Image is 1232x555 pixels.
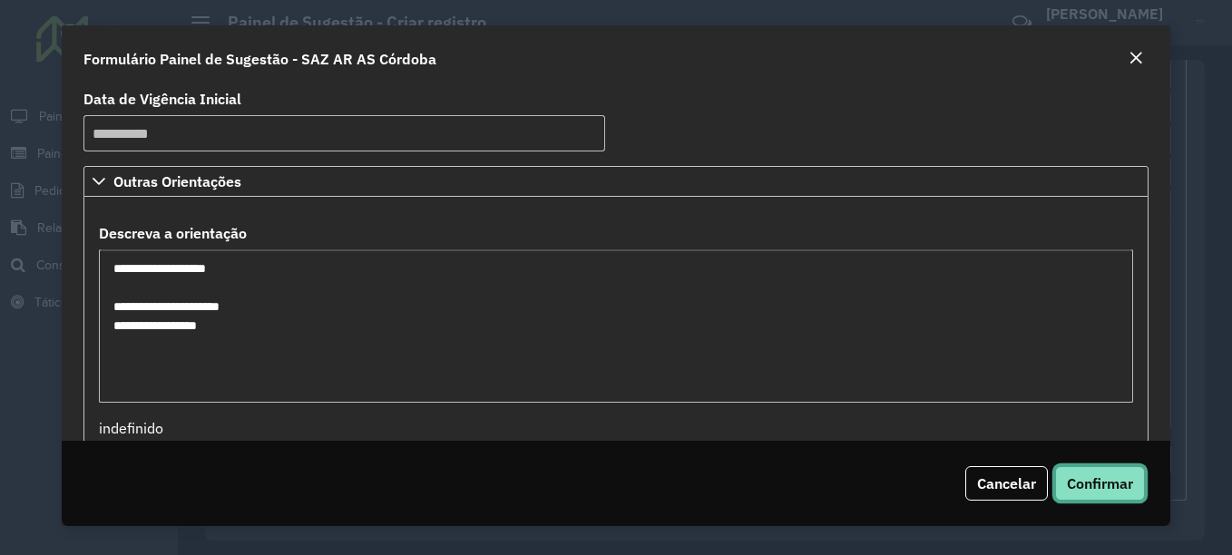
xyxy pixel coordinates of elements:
span: Outras Orientações [113,174,241,189]
span: Cancelar [977,474,1036,492]
div: Outras Orientações [83,197,1149,448]
button: Cerrar [1123,47,1149,71]
span: indefinido [99,419,163,437]
a: Outras Orientações [83,166,1149,197]
font: Data de Vigência Inicial [83,90,241,108]
em: Fechar [1129,51,1143,65]
span: Confirmar [1067,474,1133,492]
h4: Formulário Painel de Sugestão - SAZ AR AS Córdoba [83,48,436,70]
font: Descreva a orientação [99,224,247,242]
button: Cancelar [965,466,1048,501]
button: Confirmar [1055,466,1145,501]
